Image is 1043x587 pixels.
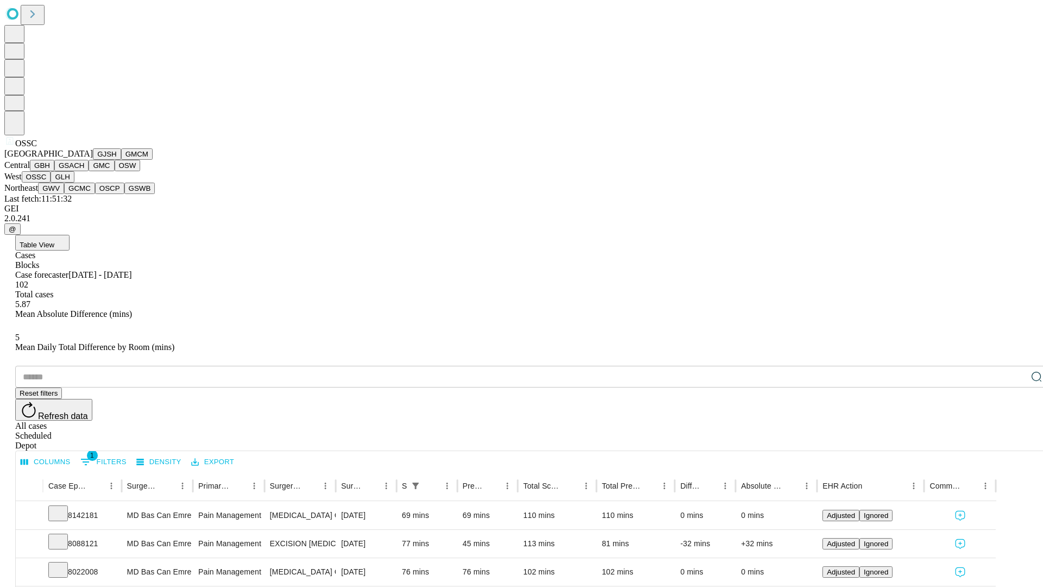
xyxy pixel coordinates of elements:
[247,478,262,494] button: Menu
[680,502,730,529] div: 0 mins
[784,478,799,494] button: Sort
[822,538,859,549] button: Adjusted
[4,183,38,192] span: Northeast
[864,511,888,520] span: Ignored
[439,478,455,494] button: Menu
[127,502,187,529] div: MD Bas Can Emre Md
[68,270,131,279] span: [DATE] - [DATE]
[799,478,814,494] button: Menu
[51,171,74,183] button: GLH
[341,558,391,586] div: [DATE]
[15,270,68,279] span: Case forecaster
[78,453,129,471] button: Show filters
[363,478,379,494] button: Sort
[127,482,159,490] div: Surgeon Name
[115,160,141,171] button: OSW
[121,148,153,160] button: GMCM
[198,502,259,529] div: Pain Management
[15,139,37,148] span: OSSC
[341,530,391,558] div: [DATE]
[303,478,318,494] button: Sort
[4,172,22,181] span: West
[579,478,594,494] button: Menu
[270,482,301,490] div: Surgery Name
[680,558,730,586] div: 0 mins
[15,235,70,251] button: Table View
[463,558,513,586] div: 76 mins
[15,399,92,421] button: Refresh data
[318,478,333,494] button: Menu
[680,482,701,490] div: Difference
[602,558,670,586] div: 102 mins
[657,478,672,494] button: Menu
[64,183,95,194] button: GCMC
[15,388,62,399] button: Reset filters
[408,478,423,494] div: 1 active filter
[20,241,54,249] span: Table View
[402,502,452,529] div: 69 mins
[978,478,993,494] button: Menu
[379,478,394,494] button: Menu
[402,558,452,586] div: 76 mins
[21,535,37,554] button: Expand
[863,478,878,494] button: Sort
[15,299,30,309] span: 5.87
[127,530,187,558] div: MD Bas Can Emre Md
[134,454,184,471] button: Density
[859,538,893,549] button: Ignored
[54,160,89,171] button: GSACH
[741,502,812,529] div: 0 mins
[198,558,259,586] div: Pain Management
[89,478,104,494] button: Sort
[270,502,330,529] div: [MEDICAL_DATA] OR THUMB
[30,160,54,171] button: GBH
[718,478,733,494] button: Menu
[341,482,362,490] div: Surgery Date
[859,510,893,521] button: Ignored
[827,511,855,520] span: Adjusted
[15,342,174,352] span: Mean Daily Total Difference by Room (mins)
[18,454,73,471] button: Select columns
[270,558,330,586] div: [MEDICAL_DATA] OR CAPSULE HAND OR FINGER
[127,558,187,586] div: MD Bas Can Emre Md
[602,482,641,490] div: Total Predicted Duration
[4,223,21,235] button: @
[906,478,921,494] button: Menu
[21,507,37,526] button: Expand
[4,160,30,170] span: Central
[642,478,657,494] button: Sort
[822,482,862,490] div: EHR Action
[463,482,484,490] div: Predicted In Room Duration
[523,502,591,529] div: 110 mins
[15,280,28,289] span: 102
[500,478,515,494] button: Menu
[741,530,812,558] div: +32 mins
[104,478,119,494] button: Menu
[827,540,855,548] span: Adjusted
[21,563,37,582] button: Expand
[48,530,116,558] div: 8088121
[15,309,132,319] span: Mean Absolute Difference (mins)
[523,558,591,586] div: 102 mins
[463,530,513,558] div: 45 mins
[48,482,87,490] div: Case Epic Id
[864,568,888,576] span: Ignored
[22,171,51,183] button: OSSC
[602,502,670,529] div: 110 mins
[95,183,124,194] button: OSCP
[822,510,859,521] button: Adjusted
[189,454,237,471] button: Export
[38,183,64,194] button: GWV
[424,478,439,494] button: Sort
[48,502,116,529] div: 8142181
[270,530,330,558] div: EXCISION [MEDICAL_DATA] WRIST
[4,149,93,158] span: [GEOGRAPHIC_DATA]
[341,502,391,529] div: [DATE]
[741,482,783,490] div: Absolute Difference
[523,482,562,490] div: Total Scheduled Duration
[402,530,452,558] div: 77 mins
[929,482,961,490] div: Comments
[408,478,423,494] button: Show filters
[48,558,116,586] div: 8022008
[741,558,812,586] div: 0 mins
